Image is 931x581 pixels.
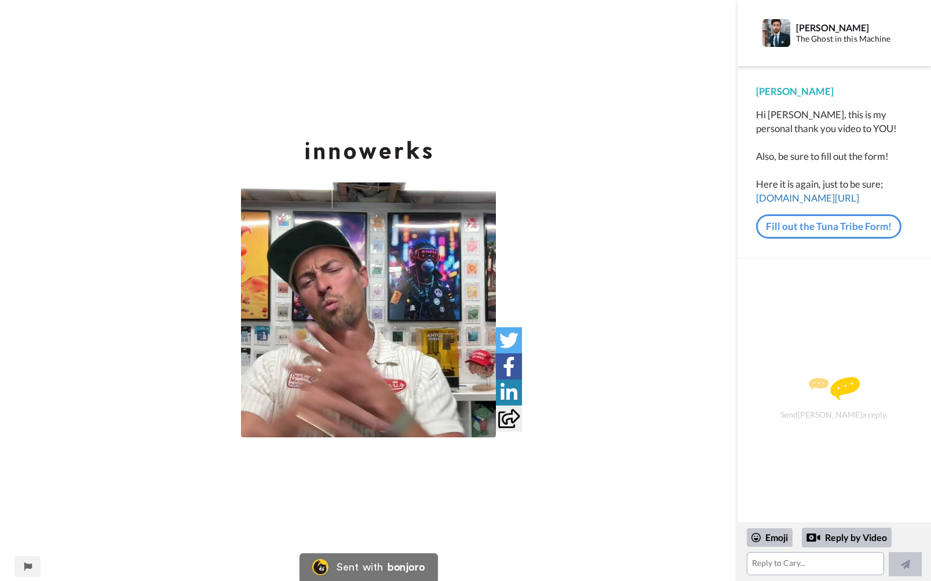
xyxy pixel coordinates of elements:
a: Fill out the Tuna Tribe Form! [756,214,901,239]
a: Bonjoro LogoSent withbonjoro [300,553,437,581]
img: aa67fb25-43fa-44b0-a93d-6fdb29e709bf-thumb.jpg [241,182,496,437]
div: Hi [PERSON_NAME], this is my personal thank you video to YOU! Also, be sure to fill out the form!... [756,108,912,205]
div: [PERSON_NAME] [756,85,912,98]
div: bonjoro [388,562,425,572]
img: message.svg [809,377,860,400]
img: a9d638eb-490d-4ee3-aea2-33748299c568 [305,141,432,159]
div: Sent with [337,562,383,572]
div: Emoji [747,528,793,547]
a: [DOMAIN_NAME][URL] [756,192,859,204]
div: [PERSON_NAME] [796,22,912,33]
img: Bonjoro Logo [312,559,328,575]
div: Reply by Video [806,531,820,545]
div: Send [PERSON_NAME] a reply. [753,279,915,517]
img: Profile Image [762,19,790,47]
div: Reply by Video [802,528,892,547]
div: The Ghost in this Machine [796,34,912,44]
